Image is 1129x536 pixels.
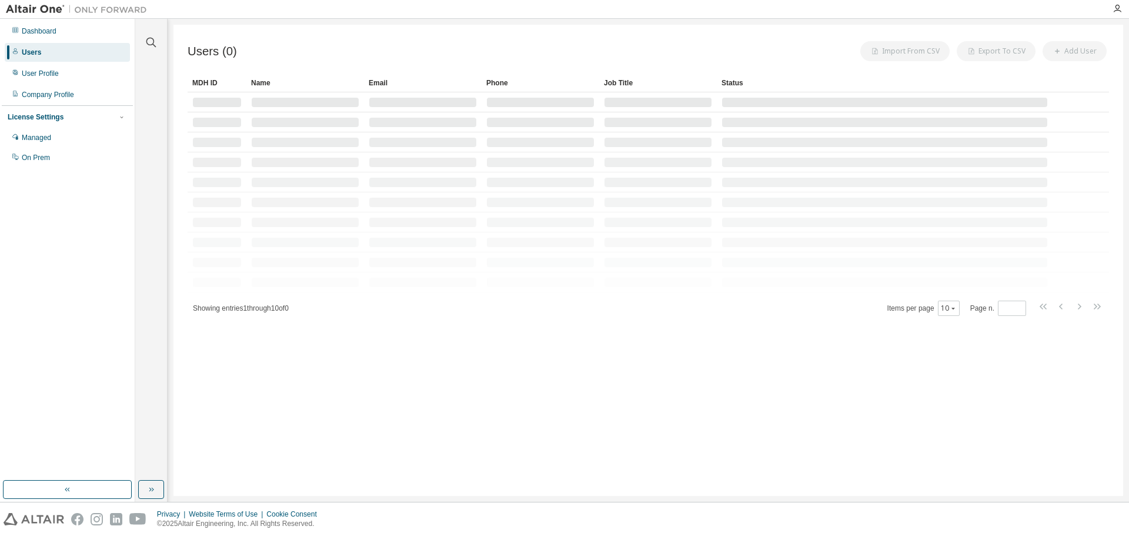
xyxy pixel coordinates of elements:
span: Showing entries 1 through 10 of 0 [193,304,289,312]
button: Export To CSV [957,41,1036,61]
img: youtube.svg [129,513,146,525]
div: License Settings [8,112,64,122]
div: Phone [486,74,594,92]
span: Page n. [970,301,1026,316]
div: Name [251,74,359,92]
div: On Prem [22,153,50,162]
div: Email [369,74,477,92]
img: altair_logo.svg [4,513,64,525]
img: Altair One [6,4,153,15]
div: Status [722,74,1048,92]
div: Managed [22,133,51,142]
div: User Profile [22,69,59,78]
button: Import From CSV [860,41,950,61]
div: Cookie Consent [266,510,323,519]
button: Add User [1043,41,1107,61]
div: Dashboard [22,26,56,36]
div: MDH ID [192,74,242,92]
span: Users (0) [188,45,237,58]
img: facebook.svg [71,513,83,525]
img: instagram.svg [91,513,103,525]
span: Items per page [887,301,960,316]
p: © 2025 Altair Engineering, Inc. All Rights Reserved. [157,519,324,529]
div: Privacy [157,510,189,519]
div: Job Title [604,74,712,92]
div: Website Terms of Use [189,510,266,519]
img: linkedin.svg [110,513,122,525]
div: Company Profile [22,90,74,99]
div: Users [22,48,41,57]
button: 10 [941,304,957,313]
